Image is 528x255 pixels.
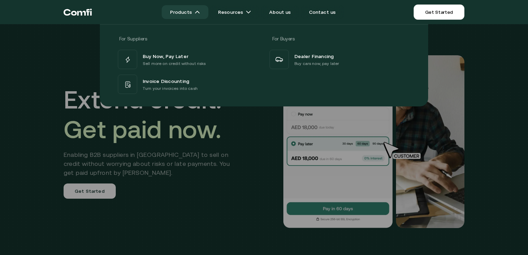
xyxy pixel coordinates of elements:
span: For Buyers [272,36,295,41]
p: Buy cars now, pay later [294,60,339,67]
span: Buy Now, Pay Later [143,52,188,60]
span: Dealer Financing [294,52,334,60]
a: Return to the top of the Comfi home page [64,2,92,22]
a: Productsarrow icons [162,5,208,19]
p: Sell more on credit without risks [143,60,206,67]
a: About us [261,5,299,19]
img: arrow icons [246,9,251,15]
a: Buy Now, Pay LaterSell more on credit without risks [116,48,260,70]
a: Invoice DiscountingTurn your invoices into cash [116,73,260,95]
p: Turn your invoices into cash [143,85,198,92]
span: Invoice Discounting [143,77,189,85]
a: Resourcesarrow icons [210,5,260,19]
a: Get Started [414,4,464,20]
a: Contact us [301,5,344,19]
img: arrow icons [195,9,200,15]
span: For Suppliers [119,36,147,41]
a: Dealer FinancingBuy cars now, pay later [268,48,412,70]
